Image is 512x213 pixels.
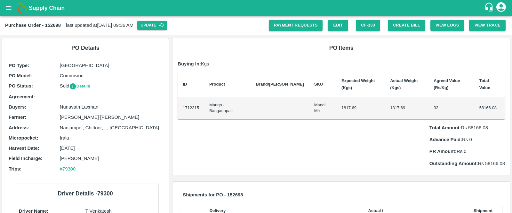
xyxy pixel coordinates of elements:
b: Total Value [479,78,490,90]
button: Create Bill [388,20,425,31]
b: Product [209,82,225,87]
b: Brand/[PERSON_NAME] [256,82,304,87]
td: Mango - Banganapalli [204,97,251,119]
td: 1817.69 [385,97,428,119]
a: Edit [328,20,348,31]
button: CF-133 [356,20,380,31]
b: Actual Weight (Kgs) [390,78,418,90]
button: open drawer [1,1,16,15]
p: [PERSON_NAME] [60,155,162,162]
b: Harvest Date : [9,146,39,151]
p: Rs 58166.08 [429,160,505,167]
button: Details [69,83,90,90]
p: Sold [60,82,162,90]
b: PO Model : [9,73,32,78]
b: Outstanding Amount: [429,161,478,166]
b: Farmer : [9,115,26,120]
b: Shipments for PO - 152698 [183,192,243,197]
p: Rs 58166.08 [429,124,505,131]
b: Advance Paid: [429,137,462,142]
b: PO Status : [9,83,33,88]
a: Supply Chain [29,4,484,12]
b: Address : [9,125,29,130]
img: logo [16,2,29,14]
p: Kgs [178,60,505,67]
p: [PERSON_NAME] [PERSON_NAME] [60,114,162,121]
td: Mandi Mix [309,97,336,119]
b: PR Amount: [429,149,457,154]
b: Field Incharge : [9,156,43,161]
div: customer-support [484,2,495,14]
b: ID [183,82,187,87]
b: Trips : [9,166,21,171]
b: Agreement: [9,94,35,99]
h6: PO Details [7,43,164,52]
b: Expected Weight (Kgs) [341,78,375,90]
p: [GEOGRAPHIC_DATA] [60,62,162,69]
p: [DATE] [60,145,162,152]
td: 58166.08 [474,97,505,119]
b: Agreed Value (Rs/Kg) [434,78,460,90]
b: PO Type : [9,63,29,68]
button: Update [137,21,167,30]
b: Total Amount: [429,125,461,130]
td: 1712315 [178,97,204,119]
b: Supply Chain [29,5,65,11]
p: Commision [60,72,162,79]
p: Rs 0 [429,136,505,143]
p: Nunavath Laxman [60,103,162,110]
p: Nanjampet, Chittoor, , , [GEOGRAPHIC_DATA] [60,124,162,131]
b: Buyers : [9,104,26,110]
h6: Driver Details - 79300 [17,189,153,198]
td: 1817.69 [336,97,385,119]
a: #79300 [60,166,76,171]
div: account of current user [495,1,507,15]
button: View Trace [469,20,506,31]
b: Micropocket : [9,135,38,141]
td: 32 [428,97,474,119]
b: SKU [314,82,323,87]
p: Rs 0 [429,148,505,155]
a: Payment Requests [269,20,323,31]
b: Purchase Order - 152698 [5,23,61,28]
p: Irala [60,134,162,141]
div: last updated at [DATE] 09:36 AM [5,21,269,30]
button: View Logs [430,20,464,31]
b: Buying In: [178,61,201,66]
h6: PO Items [178,43,505,52]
